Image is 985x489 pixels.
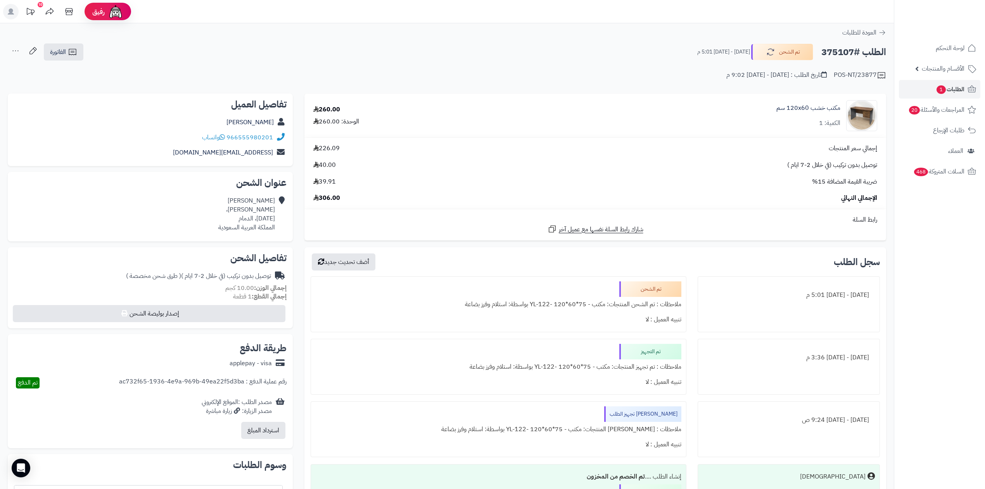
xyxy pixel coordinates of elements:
span: الأقسام والمنتجات [922,63,964,74]
div: الكمية: 1 [819,119,840,128]
a: لوحة التحكم [899,39,980,57]
div: إنشاء الطلب .... [316,469,681,484]
span: ضريبة القيمة المضافة 15% [812,177,877,186]
span: ( طرق شحن مخصصة ) [126,271,181,281]
button: إصدار بوليصة الشحن [13,305,285,322]
span: العملاء [948,146,963,156]
a: تحديثات المنصة [21,4,40,21]
a: 966555980201 [226,133,273,142]
span: توصيل بدون تركيب (في خلال 2-7 ايام ) [787,161,877,170]
strong: إجمالي الوزن: [254,283,287,293]
a: العودة للطلبات [842,28,886,37]
div: تاريخ الطلب : [DATE] - [DATE] 9:02 م [726,71,827,80]
a: [EMAIL_ADDRESS][DOMAIN_NAME] [173,148,273,157]
a: مكتب خشب 120x60 سم [776,104,840,113]
span: المراجعات والأسئلة [908,104,964,115]
div: ملاحظات : تم الشحن المنتجات: مكتب - 75*60*120 -YL-122 بواسطة: استلام وفرز بضاعة [316,297,681,312]
small: [DATE] - [DATE] 5:01 م [697,48,750,56]
div: 10 [38,2,43,7]
a: واتساب [202,133,225,142]
span: 468 [914,168,928,176]
small: 10.00 كجم [225,283,287,293]
a: السلات المتروكة468 [899,162,980,181]
a: شارك رابط السلة نفسها مع عميل آخر [548,224,643,234]
div: رقم عملية الدفع : ac732f65-1936-4e9a-969b-49ea22f5d3ba [119,377,287,388]
span: الفاتورة [50,47,66,57]
div: [PERSON_NAME] [PERSON_NAME]، [DATE]، الدمام المملكة العربية السعودية [218,196,275,232]
strong: إجمالي القطع: [252,292,287,301]
span: إجمالي سعر المنتجات [829,144,877,153]
span: الإجمالي النهائي [841,194,877,203]
h3: سجل الطلب [834,257,880,267]
span: 40.00 [313,161,336,170]
span: طلبات الإرجاع [933,125,964,136]
span: العودة للطلبات [842,28,876,37]
a: [PERSON_NAME] [226,118,274,127]
div: [DATE] - [DATE] 3:36 م [703,350,875,365]
small: 1 قطعة [233,292,287,301]
h2: طريقة الدفع [240,343,287,353]
a: العملاء [899,142,980,160]
div: [PERSON_NAME] تجهيز الطلب [604,406,681,422]
b: تم الخصم من المخزون [587,472,645,481]
div: تنبيه العميل : لا [316,312,681,327]
div: الوحدة: 260.00 [313,117,359,126]
div: تنبيه العميل : لا [316,375,681,390]
div: applepay - visa [230,359,272,368]
span: 1 [937,85,946,94]
div: 260.00 [313,105,340,114]
span: الطلبات [936,84,964,95]
div: تم الشحن [619,281,681,297]
div: توصيل بدون تركيب (في خلال 2-7 ايام ) [126,272,271,281]
div: رابط السلة [308,215,883,224]
div: مصدر الطلب :الموقع الإلكتروني [202,398,272,416]
span: 20 [909,106,920,114]
button: أضف تحديث جديد [312,253,375,271]
span: تم الدفع [18,378,38,387]
span: شارك رابط السلة نفسها مع عميل آخر [559,225,643,234]
h2: عنوان الشحن [14,178,287,187]
button: استرداد المبلغ [241,422,285,439]
div: ملاحظات : تم تجهيز المنتجات: مكتب - 75*60*120 -YL-122 بواسطة: استلام وفرز بضاعة [316,359,681,375]
span: لوحة التحكم [936,43,964,54]
span: 306.00 [313,194,340,203]
div: ملاحظات : [PERSON_NAME] المنتجات: مكتب - 75*60*120 -YL-122 بواسطة: استلام وفرز بضاعة [316,422,681,437]
span: 39.91 [313,177,336,186]
a: الطلبات1 [899,80,980,99]
h2: وسوم الطلبات [14,460,287,470]
div: [DATE] - [DATE] 5:01 م [703,288,875,303]
div: Open Intercom Messenger [12,459,30,477]
img: ai-face.png [108,4,123,19]
div: [DEMOGRAPHIC_DATA] [800,472,866,481]
div: [DATE] - [DATE] 9:24 ص [703,413,875,428]
span: رفيق [92,7,105,16]
div: POS-NT/23877 [834,71,886,80]
div: مصدر الزيارة: زيارة مباشرة [202,407,272,416]
a: المراجعات والأسئلة20 [899,101,980,119]
a: الفاتورة [44,43,83,61]
a: طلبات الإرجاع [899,121,980,140]
button: تم الشحن [751,44,813,60]
h2: تفاصيل الشحن [14,253,287,263]
span: 226.09 [313,144,340,153]
div: تنبيه العميل : لا [316,437,681,452]
div: تم التجهيز [619,344,681,359]
h2: تفاصيل العميل [14,100,287,109]
h2: الطلب #375107 [821,44,886,60]
span: السلات المتروكة [913,166,964,177]
img: 1757240230-110111010085-90x90.jpg [847,100,877,131]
